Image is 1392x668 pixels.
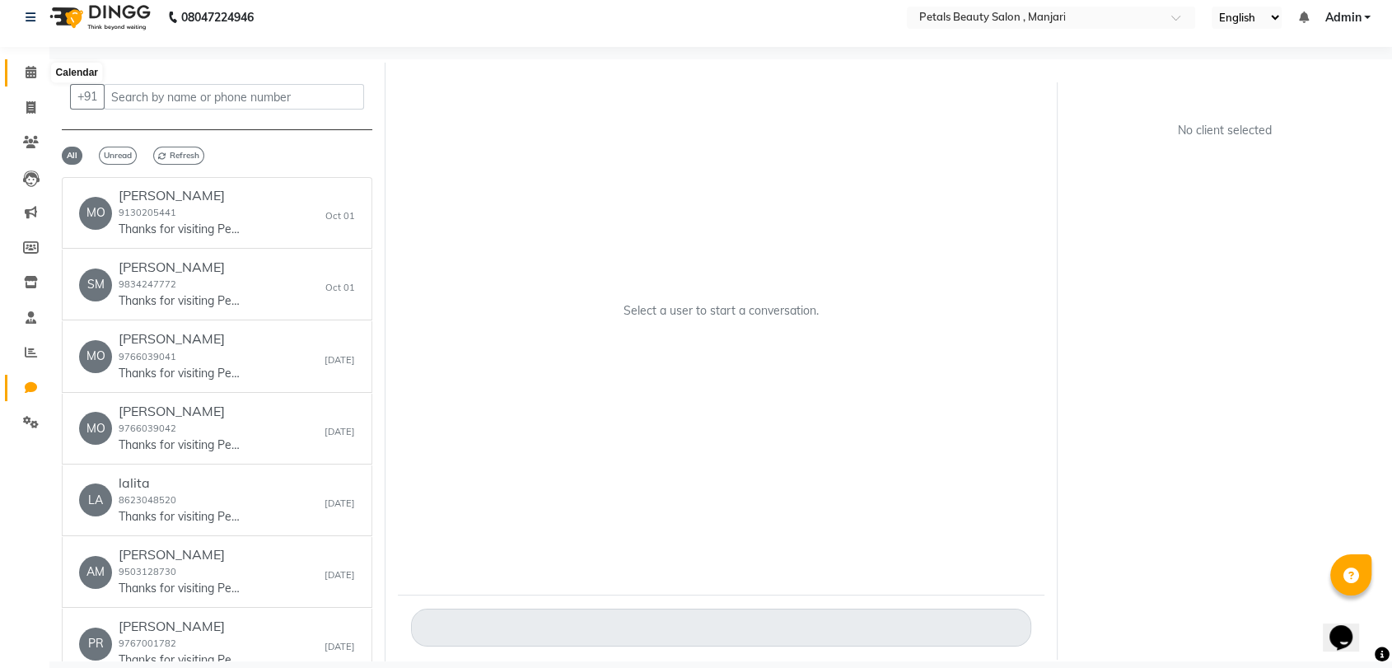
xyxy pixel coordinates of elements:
[119,292,242,310] p: Thanks for visiting Petals Beauty Salon , [GEOGRAPHIC_DATA]. Your bill amount is 1370. Please rev...
[119,437,242,454] p: Thanks for visiting Petals Beauty Salon , [GEOGRAPHIC_DATA]. Your bill amount is 1150. Please rev...
[79,269,112,301] div: SM
[1324,9,1361,26] span: Admin
[70,84,105,110] button: +91
[119,278,176,290] small: 9834247772
[79,412,112,445] div: MO
[119,494,176,506] small: 8623048520
[119,188,242,203] h6: [PERSON_NAME]
[79,483,112,516] div: LA
[119,221,242,238] p: Thanks for visiting Petals Beauty Salon , [GEOGRAPHIC_DATA]. Your bill amount is 1070. Please rev...
[119,404,242,419] h6: [PERSON_NAME]
[119,207,176,218] small: 9130205441
[79,340,112,373] div: MO
[624,302,819,320] p: Select a user to start a conversation.
[119,365,242,382] p: Thanks for visiting Petals Beauty Salon , [GEOGRAPHIC_DATA]. Your bill amount is 850. Please revi...
[119,547,242,563] h6: [PERSON_NAME]
[119,508,242,526] p: Thanks for visiting Petals Beauty Salon , [GEOGRAPHIC_DATA]. Your bill amount is 800. Please revi...
[119,580,242,597] p: Thanks for visiting Petals Beauty Salon , [GEOGRAPHIC_DATA]. Your bill amount is 1450. Please rev...
[119,423,176,434] small: 9766039042
[119,259,242,275] h6: [PERSON_NAME]
[52,63,102,83] div: Calendar
[325,209,355,223] small: Oct 01
[325,353,355,367] small: [DATE]
[119,475,242,491] h6: lalita
[119,619,242,634] h6: [PERSON_NAME]
[119,566,176,577] small: 9503128730
[325,640,355,654] small: [DATE]
[119,351,176,362] small: 9766039041
[79,556,112,589] div: AM
[325,568,355,582] small: [DATE]
[325,281,355,295] small: Oct 01
[104,84,364,110] input: Search by name or phone number
[1109,122,1341,139] div: No client selected
[62,147,82,165] span: All
[99,147,137,165] span: Unread
[119,331,242,347] h6: [PERSON_NAME]
[79,197,112,230] div: MO
[79,628,112,661] div: PR
[1323,602,1376,652] iframe: chat widget
[153,147,204,165] span: Refresh
[119,638,176,649] small: 9767001782
[325,425,355,439] small: [DATE]
[325,497,355,511] small: [DATE]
